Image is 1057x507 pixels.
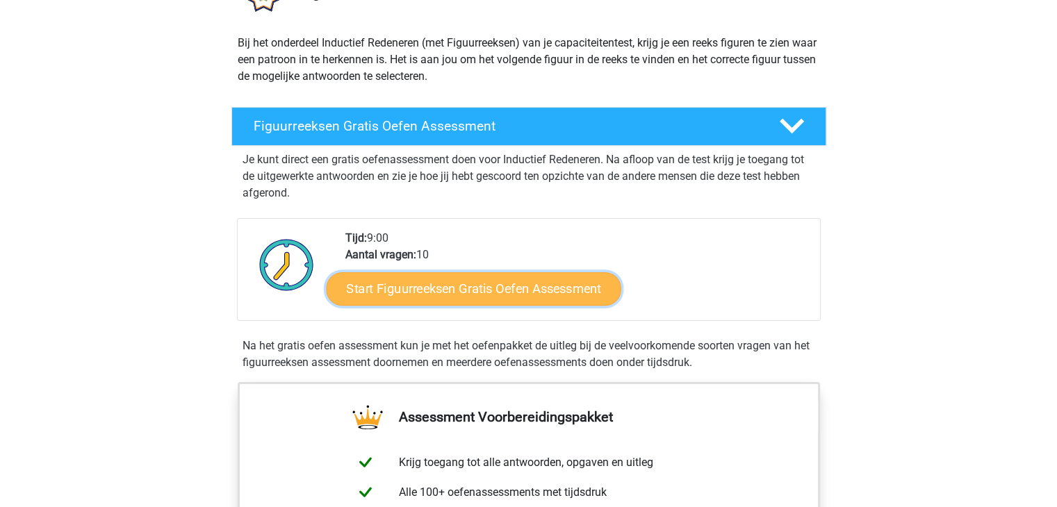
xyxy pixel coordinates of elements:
[238,35,820,85] p: Bij het onderdeel Inductief Redeneren (met Figuurreeksen) van je capaciteitentest, krijg je een r...
[252,230,322,299] img: Klok
[226,107,832,146] a: Figuurreeksen Gratis Oefen Assessment
[326,272,621,305] a: Start Figuurreeksen Gratis Oefen Assessment
[345,248,416,261] b: Aantal vragen:
[345,231,367,244] b: Tijd:
[243,151,815,201] p: Je kunt direct een gratis oefenassessment doen voor Inductief Redeneren. Na afloop van de test kr...
[254,118,757,134] h4: Figuurreeksen Gratis Oefen Assessment
[335,230,819,320] div: 9:00 10
[237,338,821,371] div: Na het gratis oefen assessment kun je met het oefenpakket de uitleg bij de veelvoorkomende soorte...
